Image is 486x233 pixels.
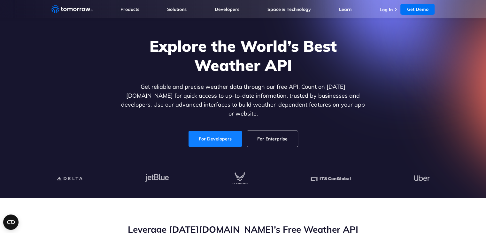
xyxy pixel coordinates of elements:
[188,131,242,147] a: For Developers
[215,6,239,12] a: Developers
[167,6,187,12] a: Solutions
[120,82,366,118] p: Get reliable and precise weather data through our free API. Count on [DATE][DOMAIN_NAME] for quic...
[339,6,351,12] a: Learn
[120,36,366,75] h1: Explore the World’s Best Weather API
[267,6,311,12] a: Space & Technology
[247,131,298,147] a: For Enterprise
[3,214,19,230] button: Open CMP widget
[379,7,392,12] a: Log In
[400,4,435,15] a: Get Demo
[51,4,93,14] a: Home link
[120,6,139,12] a: Products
